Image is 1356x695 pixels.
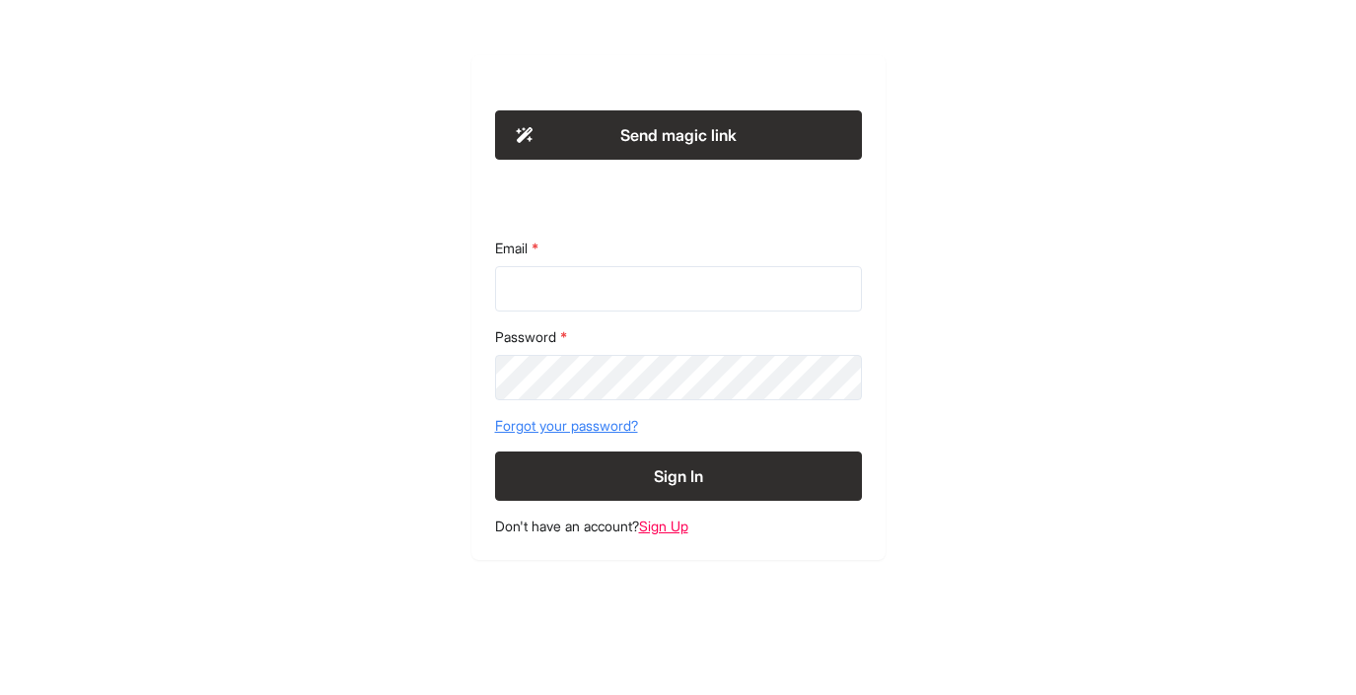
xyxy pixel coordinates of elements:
[495,416,862,436] a: Forgot your password?
[639,518,688,534] a: Sign Up
[495,110,862,160] button: Send magic link
[495,327,862,347] label: Password
[495,452,862,501] button: Sign In
[495,517,862,536] footer: Don't have an account?
[495,239,862,258] label: Email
